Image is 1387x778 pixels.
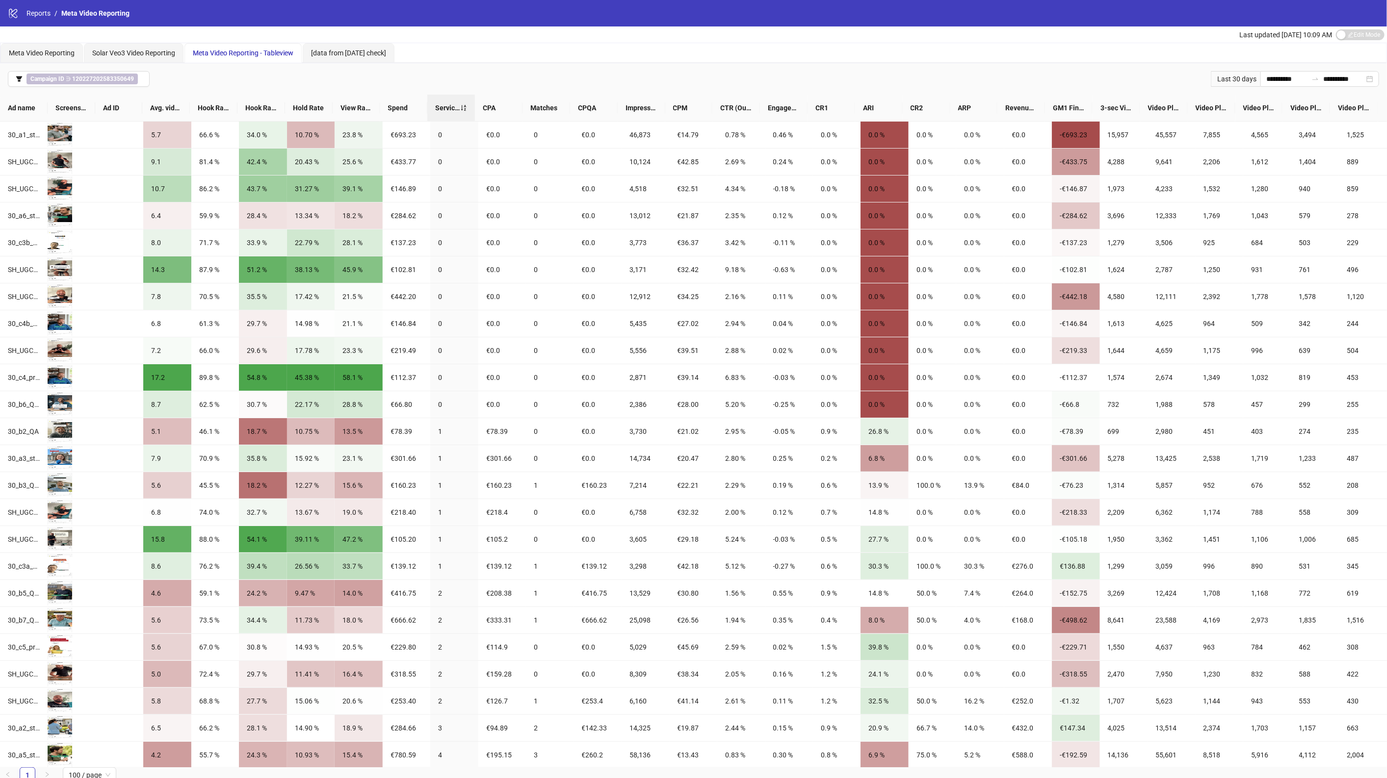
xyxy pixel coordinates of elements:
[199,264,231,275] div: 87.9 %
[342,264,374,275] div: 45.9 %
[768,102,800,113] span: Engagement Rate
[295,210,327,221] div: 13.34 %
[1299,264,1331,275] div: 761
[199,129,231,140] div: 66.6 %
[1012,183,1044,194] div: €0.0
[1148,102,1180,113] span: Video Plays
[486,156,518,167] div: €0.0
[678,291,709,302] div: €34.25
[773,291,805,302] div: 0.11 %
[16,75,23,82] span: filter
[1060,156,1092,167] div: -€433.75
[151,183,183,194] div: 10.7
[26,74,138,84] span: ∋
[1012,210,1044,221] div: €0.0
[821,264,853,275] div: 0.0 %
[903,95,950,122] th: CR2
[1155,210,1187,221] div: 12,333
[582,210,614,221] div: €0.0
[391,183,422,194] div: €146.89
[725,210,757,221] div: 2.35 %
[760,95,808,122] th: Engagement Rate
[342,210,374,221] div: 18.2 %
[55,102,87,113] span: Screenshot
[438,129,470,140] div: 0
[8,345,40,356] div: SH_UGC_CRE011_Talk_180925_aroundhome_solaranlagen_Serhan_DuDenkstÜberSolarNach_vid-sh_mwk1
[1299,210,1331,221] div: 579
[1045,95,1093,122] th: GM1 Final
[48,95,95,122] th: Screenshot
[311,49,386,57] span: [data from [DATE] check]
[1155,237,1187,248] div: 3,506
[916,156,948,167] div: 0.0 %
[486,183,518,194] div: €0.0
[1204,156,1235,167] div: 2,206
[997,95,1045,122] th: Revenue Final
[295,264,327,275] div: 38.13 %
[438,291,470,302] div: 0
[534,264,566,275] div: 0
[855,95,903,122] th: ARI
[1330,95,1378,122] th: Video Plays At 95%
[1012,237,1044,248] div: €0.0
[821,183,853,194] div: 0.0 %
[427,95,475,122] th: Service Requests
[725,237,757,248] div: 3.42 %
[629,156,661,167] div: 10,124
[1347,183,1379,194] div: 859
[1211,71,1260,87] div: Last 30 days
[1311,75,1319,83] span: to
[61,9,130,17] span: Meta Video Reporting
[868,129,900,140] div: 0.0 %
[916,264,948,275] div: 0.0 %
[199,183,231,194] div: 86.2 %
[1108,156,1140,167] div: 4,288
[712,95,760,122] th: CTR (Outbound)
[534,291,566,302] div: 0
[821,291,853,302] div: 0.0 %
[8,210,40,221] div: 30_a6_street-interview_mwk17-mwk34
[821,318,853,329] div: 0.0 %
[1093,95,1140,122] th: 3-sec Video Views
[1108,291,1140,302] div: 4,580
[950,95,998,122] th: ARP
[911,102,942,113] span: CR2
[629,129,661,140] div: 46,873
[1338,102,1370,113] span: Video Plays At 95%
[247,183,279,194] div: 43.7 %
[247,318,279,329] div: 29.7 %
[8,129,40,140] div: 30_a1_street-interview
[486,318,518,329] div: €0.0
[868,156,900,167] div: 0.0 %
[1347,291,1379,302] div: 1,120
[151,264,183,275] div: 14.3
[340,102,372,113] span: View Rate 7
[678,237,709,248] div: €36.37
[964,291,996,302] div: 0.0 %
[629,210,661,221] div: 13,012
[151,318,183,329] div: 6.8
[199,318,231,329] div: 61.3 %
[342,291,374,302] div: 21.5 %
[1060,291,1092,302] div: -€442.18
[821,210,853,221] div: 0.0 %
[534,210,566,221] div: 0
[868,183,900,194] div: 0.0 %
[678,183,709,194] div: €32.51
[295,237,327,248] div: 22.79 %
[1060,129,1092,140] div: -€693.23
[435,102,460,113] span: Service Requests
[582,237,614,248] div: €0.0
[438,183,470,194] div: 0
[245,102,277,113] span: Hook Rate 3
[629,264,661,275] div: 3,171
[151,291,183,302] div: 7.8
[821,237,853,248] div: 0.0 %
[1299,129,1331,140] div: 3,494
[629,237,661,248] div: 3,773
[486,291,518,302] div: €0.0
[1155,129,1187,140] div: 45,557
[534,237,566,248] div: 0
[380,95,428,122] th: Spend
[1155,183,1187,194] div: 4,233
